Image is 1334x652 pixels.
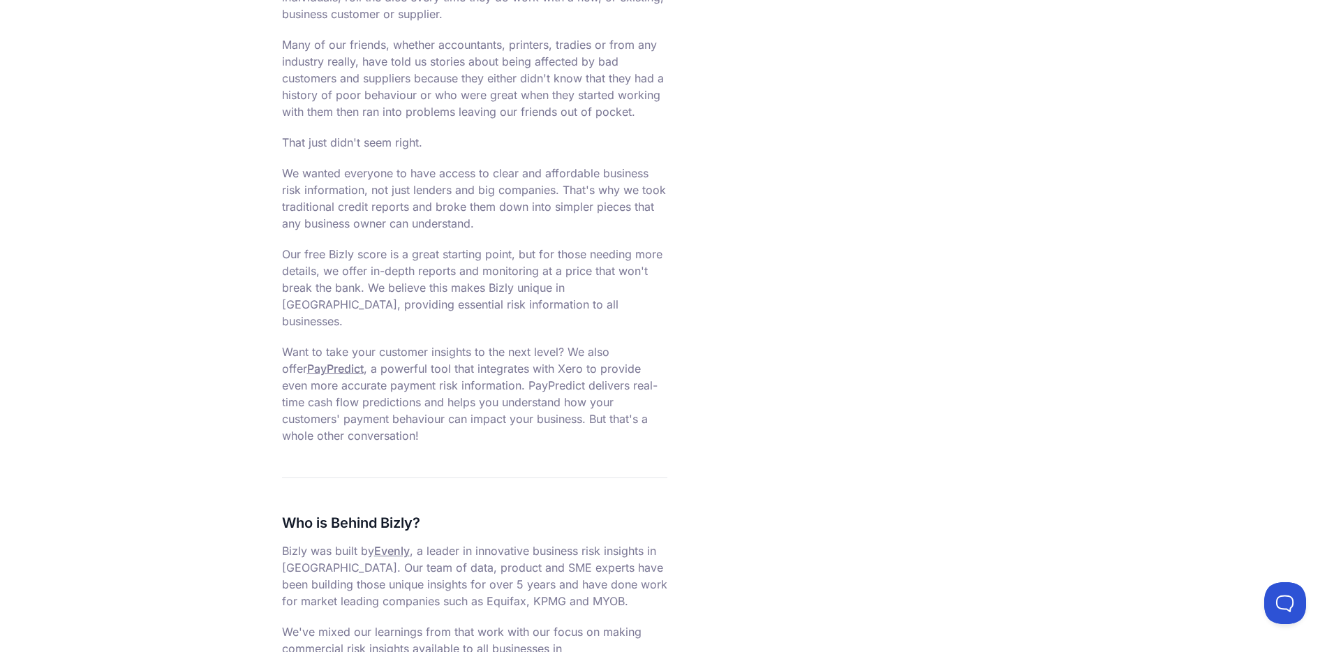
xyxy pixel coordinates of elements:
[282,246,667,329] p: Our free Bizly score is a great starting point, but for those needing more details, we offer in-d...
[374,544,410,558] a: Evenly
[1264,582,1306,624] iframe: Toggle Customer Support
[307,362,364,376] a: PayPredict
[282,512,667,534] h3: Who is Behind Bizly?
[282,542,667,609] p: Bizly was built by , a leader in innovative business risk insights in [GEOGRAPHIC_DATA]. Our team...
[282,36,667,120] p: Many of our friends, whether accountants, printers, tradies or from any industry really, have tol...
[282,165,667,232] p: We wanted everyone to have access to clear and affordable business risk information, not just len...
[282,343,667,444] p: Want to take your customer insights to the next level? We also offer , a powerful tool that integ...
[282,134,667,151] p: That just didn't seem right.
